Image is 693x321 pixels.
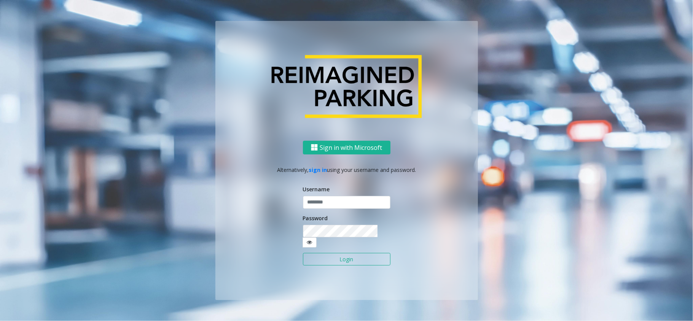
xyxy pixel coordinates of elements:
[303,185,330,193] label: Username
[303,141,390,155] button: Sign in with Microsoft
[223,166,470,174] p: Alternatively, using your username and password.
[303,214,328,222] label: Password
[309,166,327,173] a: sign in
[303,253,390,266] button: Login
